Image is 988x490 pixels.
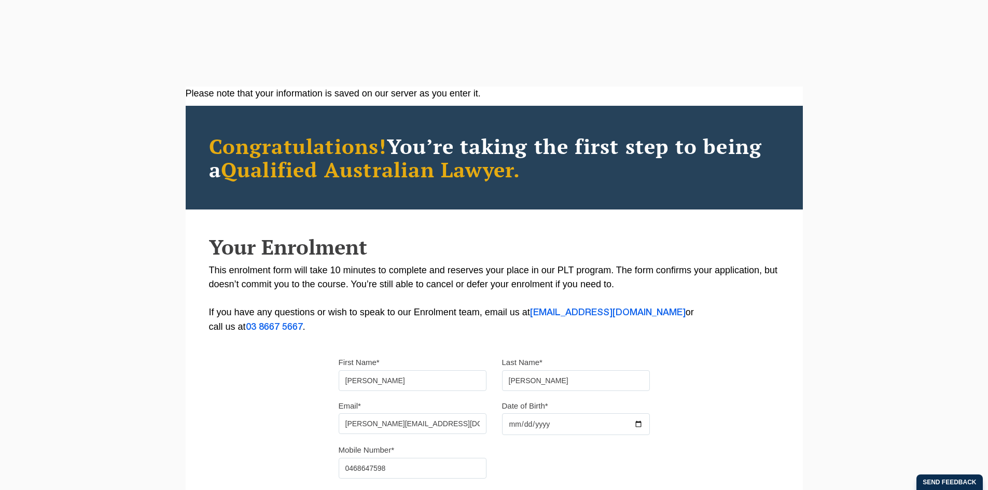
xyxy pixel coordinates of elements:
[186,87,803,101] div: Please note that your information is saved on our server as you enter it.
[209,134,780,181] h2: You’re taking the first step to being a
[246,323,303,331] a: 03 8667 5667
[209,263,780,334] p: This enrolment form will take 10 minutes to complete and reserves your place in our PLT program. ...
[502,370,650,391] input: Last name
[502,401,548,411] label: Date of Birth*
[530,309,686,317] a: [EMAIL_ADDRESS][DOMAIN_NAME]
[339,458,486,479] input: Mobile Number
[221,156,521,183] span: Qualified Australian Lawyer.
[339,401,361,411] label: Email*
[339,445,395,455] label: Mobile Number*
[209,132,387,160] span: Congratulations!
[339,370,486,391] input: First name
[209,235,780,258] h2: Your Enrolment
[339,413,486,434] input: Email
[339,357,380,368] label: First Name*
[502,357,542,368] label: Last Name*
